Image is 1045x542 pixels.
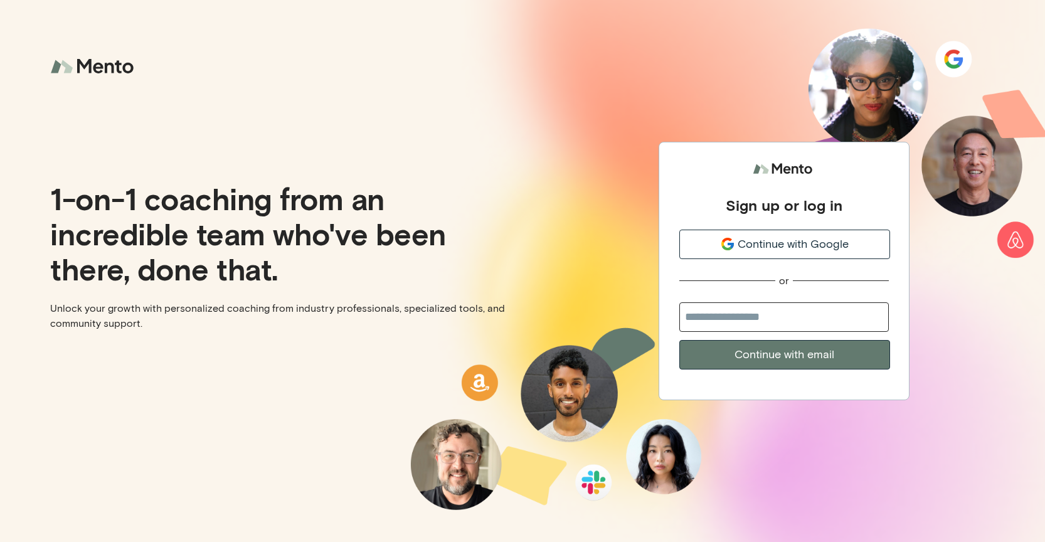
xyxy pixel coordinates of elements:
[726,196,842,215] div: Sign up or log in
[738,236,849,253] span: Continue with Google
[50,181,512,286] p: 1-on-1 coaching from an incredible team who've been there, done that.
[679,340,890,369] button: Continue with email
[50,50,138,83] img: logo
[779,274,789,287] div: or
[679,230,890,259] button: Continue with Google
[753,157,815,181] img: logo.svg
[50,301,512,331] p: Unlock your growth with personalized coaching from industry professionals, specialized tools, and...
